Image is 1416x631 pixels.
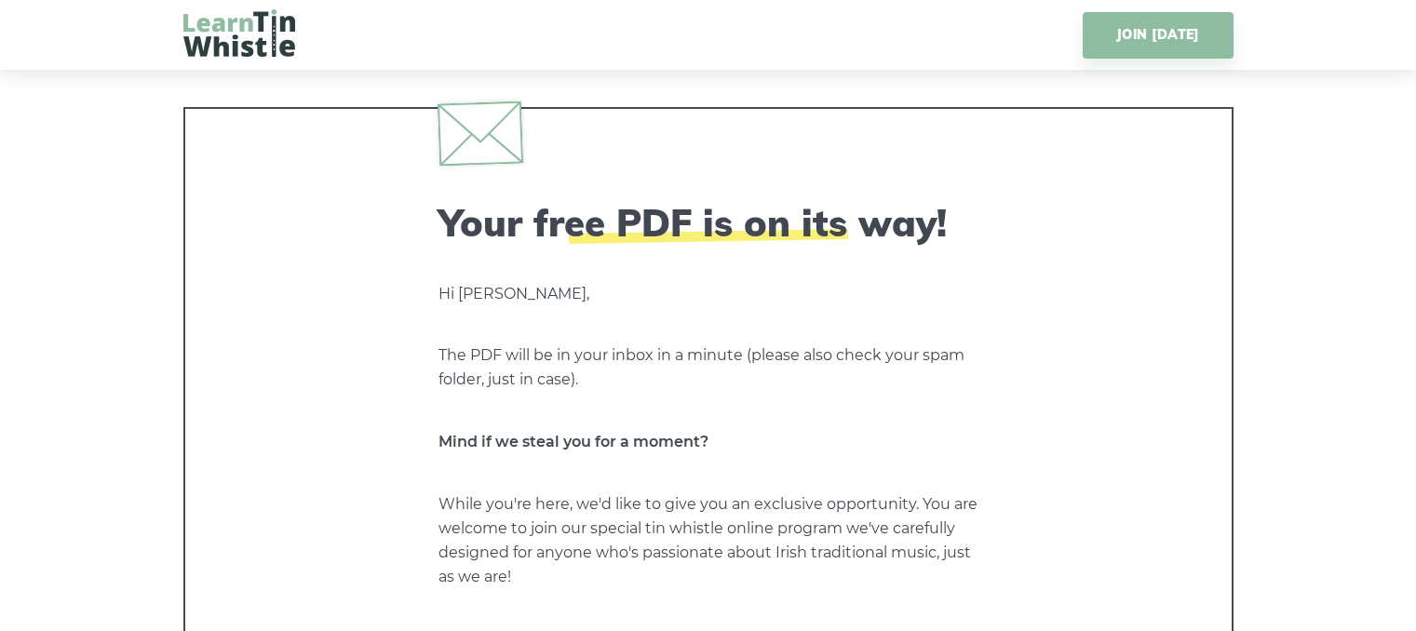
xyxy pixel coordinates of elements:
[1083,12,1233,59] a: JOIN [DATE]
[438,200,978,245] h2: Your free PDF is on its way!
[438,282,978,306] p: Hi [PERSON_NAME],
[438,433,708,450] strong: Mind if we steal you for a moment?
[438,343,978,392] p: The PDF will be in your inbox in a minute (please also check your spam folder, just in case).
[438,492,978,589] p: While you're here, we'd like to give you an exclusive opportunity. You are welcome to join our sp...
[437,101,522,166] img: envelope.svg
[183,9,295,57] img: LearnTinWhistle.com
